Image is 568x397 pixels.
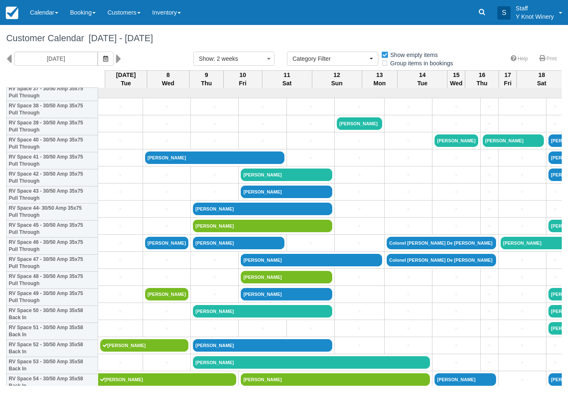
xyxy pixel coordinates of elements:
a: [PERSON_NAME] [337,117,382,130]
a: + [435,205,478,213]
a: + [337,290,382,299]
a: + [435,358,478,367]
a: + [501,375,544,384]
a: + [100,119,141,128]
a: + [241,102,284,111]
a: + [483,205,496,213]
a: + [337,171,382,179]
th: 14 Tue [398,70,447,88]
a: + [435,307,478,316]
a: + [100,171,141,179]
a: + [435,324,478,333]
a: [PERSON_NAME] [145,237,188,249]
a: + [548,102,562,111]
a: [PERSON_NAME] [100,339,188,352]
a: Print [534,53,562,65]
a: + [193,273,236,282]
a: + [483,341,496,350]
a: + [387,102,430,111]
a: + [483,290,496,299]
a: + [387,136,430,145]
a: + [548,188,562,196]
a: + [100,188,141,196]
a: + [435,171,478,179]
th: RV Space 44- 30/50 Amp 35x75 Pull Through [7,203,98,221]
button: Show: 2 weeks [193,52,274,66]
a: + [241,324,284,333]
a: + [289,154,332,162]
th: 17 Fri [499,70,516,88]
a: + [145,102,188,111]
a: [PERSON_NAME] [241,254,382,266]
a: + [387,171,430,179]
a: Colonel [PERSON_NAME] De [PERSON_NAME] [387,254,496,266]
a: + [387,119,430,128]
span: Group items in bookings [381,60,460,66]
a: + [387,188,430,196]
a: + [435,154,478,162]
a: [PERSON_NAME] [145,151,284,164]
a: + [435,188,478,196]
th: RV Space 49 - 30/50 Amp 35x75 Pull Through [7,289,98,306]
a: + [193,119,236,128]
a: + [241,136,284,145]
a: + [483,119,496,128]
a: + [483,102,496,111]
a: + [483,358,496,367]
a: + [100,290,141,299]
a: + [501,188,544,196]
a: Help [506,53,533,65]
a: + [100,273,141,282]
a: + [100,239,141,248]
a: + [548,119,562,128]
a: + [100,102,141,111]
a: + [501,341,544,350]
a: [PERSON_NAME] [435,134,478,147]
div: S [497,6,511,20]
th: RV Space 45 - 30/50 Amp 35x75 Pull Through [7,221,98,238]
a: + [100,256,141,265]
th: 18 Sat [517,70,567,88]
a: [PERSON_NAME] [435,373,496,386]
th: RV Space 39 - 30/50 Amp 35x75 Pull Through [7,118,98,135]
a: + [100,222,141,231]
a: + [100,154,141,162]
a: + [548,341,562,350]
span: Category Filter [292,55,368,63]
a: + [289,102,332,111]
a: + [100,307,141,316]
a: + [435,273,478,282]
a: [PERSON_NAME] [241,186,332,198]
a: + [337,188,382,196]
a: + [483,307,496,316]
a: + [548,273,562,282]
th: RV Space 47 - 30/50 Amp 35x75 Pull Through [7,255,98,272]
a: + [337,341,382,350]
a: + [145,273,188,282]
a: + [145,188,188,196]
a: + [435,102,478,111]
a: + [289,119,332,128]
a: + [145,222,188,231]
a: Colonel [PERSON_NAME] De [PERSON_NAME] [387,237,496,249]
th: RV Space 41 - 30/50 Amp 35x75 Pull Through [7,152,98,169]
p: Staff [516,4,554,12]
span: Show empty items [381,52,445,57]
a: + [337,222,382,231]
a: + [435,341,478,350]
a: + [145,307,188,316]
th: 8 Wed [147,70,189,88]
a: + [193,324,236,333]
a: + [145,358,188,367]
th: RV Space 50 - 30/50 Amp 35x58 Back In [7,306,98,323]
a: + [193,188,236,196]
a: + [483,171,496,179]
th: RV Space 43 - 30/50 Amp 35x75 Pull Through [7,186,98,203]
a: + [337,324,382,333]
th: RV Space 53 - 30/50 Amp 35x58 Back In [7,357,98,374]
a: + [100,324,141,333]
a: [PERSON_NAME] [193,237,284,249]
th: 15 Wed [447,70,465,88]
a: + [435,290,478,299]
a: + [145,256,188,265]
